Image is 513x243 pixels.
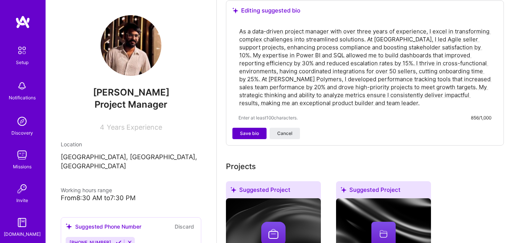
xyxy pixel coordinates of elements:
[16,196,28,204] div: Invite
[11,129,33,137] div: Discovery
[16,58,28,66] div: Setup
[95,99,167,110] span: Project Manager
[240,130,259,137] span: Save bio
[226,161,256,172] div: Add projects you've worked on
[14,42,30,58] img: setup
[226,181,321,201] div: Suggested Project
[232,8,238,13] i: icon SuggestedTeams
[66,223,141,230] div: Suggested Phone Number
[14,147,30,163] img: teamwork
[232,128,267,139] button: Save bio
[14,215,30,230] img: guide book
[14,181,30,196] img: Invite
[61,194,201,202] div: From 8:30 AM to 7:30 PM
[4,230,41,238] div: [DOMAIN_NAME]
[226,161,256,172] div: Projects
[101,15,161,76] img: User Avatar
[61,140,201,148] div: Location
[270,128,300,139] button: Cancel
[14,78,30,94] img: bell
[100,123,104,131] span: 4
[172,222,196,231] button: Discard
[14,114,30,129] img: discovery
[13,163,32,171] div: Missions
[238,27,491,108] textarea: As a data-driven project manager with over three years of experience, I excel in transforming com...
[107,123,162,131] span: Years Experience
[277,130,292,137] span: Cancel
[336,181,431,201] div: Suggested Project
[61,87,201,98] span: [PERSON_NAME]
[238,114,298,122] span: Enter at least 100 characters.
[61,187,112,193] span: Working hours range
[61,153,201,171] p: [GEOGRAPHIC_DATA], [GEOGRAPHIC_DATA], [GEOGRAPHIC_DATA]
[66,223,72,230] i: icon SuggestedTeams
[232,7,497,14] div: Editing suggested bio
[15,15,30,29] img: logo
[471,114,491,122] div: 856/1,000
[341,187,346,193] i: icon SuggestedTeams
[9,94,36,102] div: Notifications
[230,187,236,193] i: icon SuggestedTeams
